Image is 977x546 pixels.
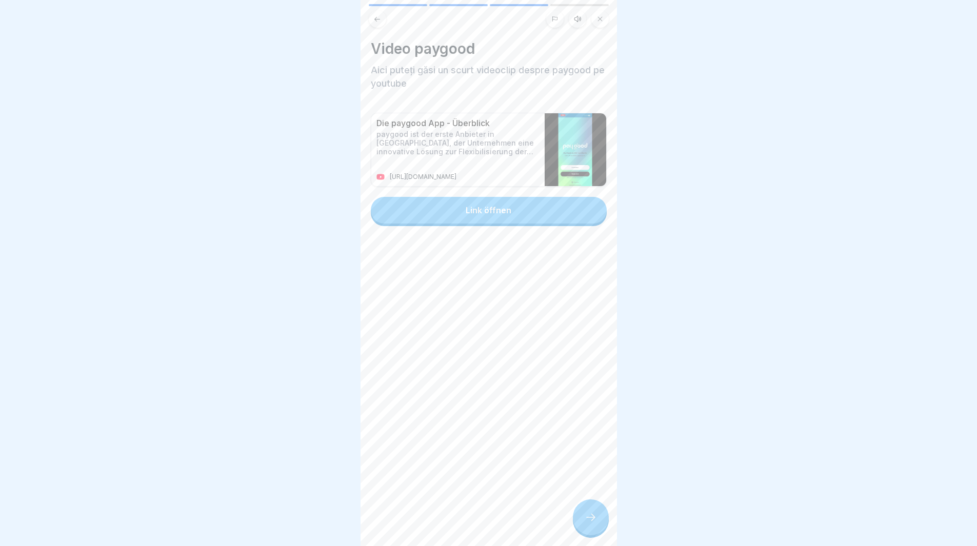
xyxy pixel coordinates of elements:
[371,40,607,57] h4: Video paygood
[466,206,511,215] div: Link öffnen
[371,197,607,224] button: Link öffnen
[376,118,534,128] p: Die paygood App - Überblick
[390,173,460,180] p: [URL][DOMAIN_NAME]
[545,113,606,186] img: maxresdefault.jpg
[376,173,385,181] img: favicon.ico
[371,64,607,90] p: Aici puteți găsi un scurt videoclip despre paygood pe youtube
[376,130,534,156] p: paygood ist der erste Anbieter in [GEOGRAPHIC_DATA], der Unternehmen eine innovative Lösung zur F...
